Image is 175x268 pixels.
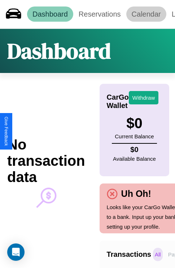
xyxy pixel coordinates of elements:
[7,36,111,66] h1: Dashboard
[113,154,156,164] p: Available Balance
[153,248,163,261] p: All
[4,117,9,146] div: Give Feedback
[7,243,25,261] div: Open Intercom Messenger
[129,91,159,104] button: Withdraw
[118,189,155,199] h4: Uh Oh!
[7,137,85,185] h2: No transaction data
[115,131,154,141] p: Current Balance
[115,115,154,131] h3: $ 0
[73,7,126,22] a: Reservations
[107,93,129,110] h4: CarGo Wallet
[27,7,73,22] a: Dashboard
[113,146,156,154] h4: $ 0
[126,7,166,22] a: Calendar
[107,250,151,259] h4: Transactions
